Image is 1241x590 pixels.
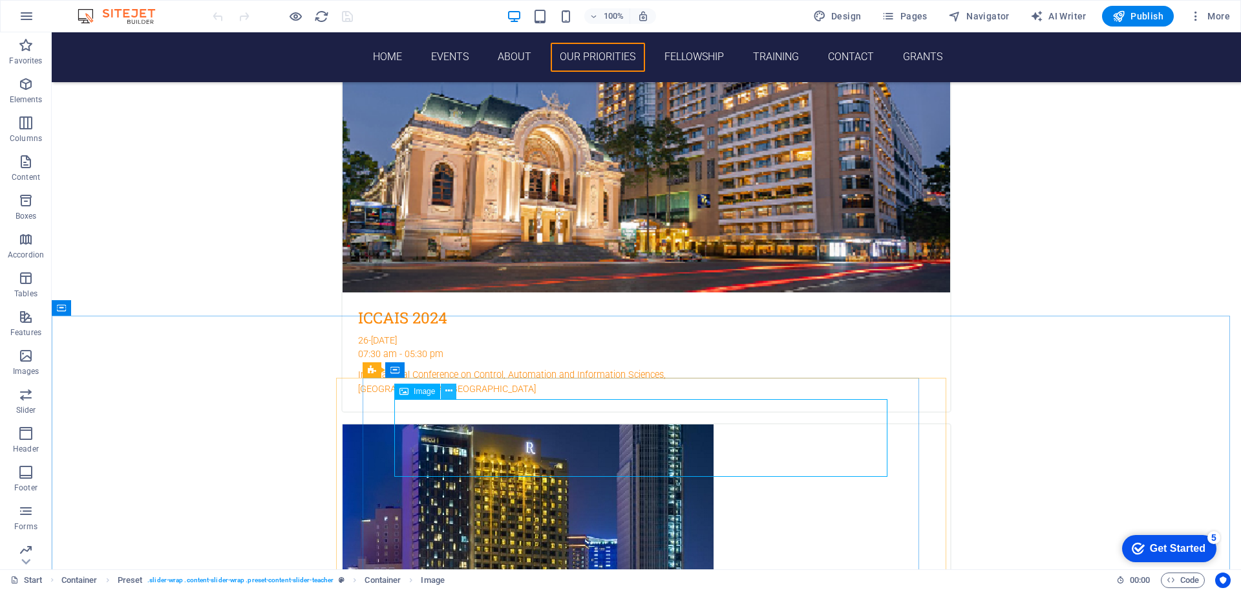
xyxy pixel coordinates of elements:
[1112,10,1163,23] span: Publish
[13,366,39,377] p: Images
[16,405,36,415] p: Slider
[808,6,867,27] div: Design (Ctrl+Alt+Y)
[876,6,932,27] button: Pages
[1116,573,1151,588] h6: Session time
[339,576,345,584] i: This element is a customizable preset
[35,14,90,26] div: Get Started
[14,521,37,532] p: Forms
[288,8,303,24] button: Click here to leave preview mode and continue editing
[92,3,105,16] div: 5
[10,133,42,144] p: Columns
[1025,6,1092,27] button: AI Writer
[12,172,40,182] p: Content
[1167,573,1199,588] span: Code
[61,573,445,588] nav: breadcrumb
[943,6,1015,27] button: Navigator
[8,250,44,260] p: Accordion
[1215,573,1231,588] button: Usercentrics
[61,573,98,588] span: Click to select. Double-click to edit
[637,10,649,22] i: On resize automatically adjust zoom level to fit chosen device.
[314,9,329,24] i: Reload page
[16,211,37,221] p: Boxes
[414,388,435,395] span: Image
[10,327,41,338] p: Features
[13,444,39,454] p: Header
[813,10,862,23] span: Design
[1139,575,1141,585] span: :
[1030,10,1087,23] span: AI Writer
[365,573,401,588] span: Click to select. Double-click to edit
[10,94,43,105] p: Elements
[882,10,927,23] span: Pages
[1189,10,1230,23] span: More
[1161,573,1205,588] button: Code
[313,8,329,24] button: reload
[421,573,444,588] span: Click to select. Double-click to edit
[74,8,171,24] img: Editor Logo
[948,10,1010,23] span: Navigator
[584,8,630,24] button: 100%
[1102,6,1174,27] button: Publish
[147,573,334,588] span: . slider-wrap .content-slider-wrap .preset-content-slider-teacher
[14,289,37,299] p: Tables
[7,6,101,34] div: Get Started 5 items remaining, 0% complete
[604,8,624,24] h6: 100%
[9,56,42,66] p: Favorites
[1130,573,1150,588] span: 00 00
[14,483,37,493] p: Footer
[808,6,867,27] button: Design
[118,573,143,588] span: Click to select. Double-click to edit
[1184,6,1235,27] button: More
[10,573,43,588] a: Click to cancel selection. Double-click to open Pages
